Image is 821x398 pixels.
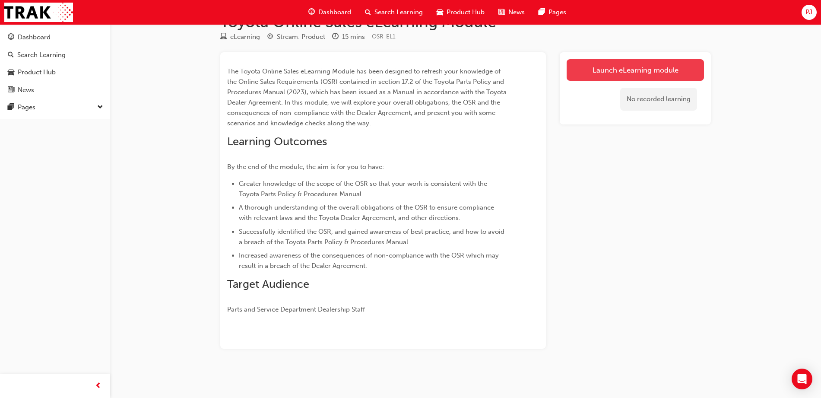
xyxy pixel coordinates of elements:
[792,369,812,389] div: Open Intercom Messenger
[8,86,14,94] span: news-icon
[3,99,107,115] button: Pages
[4,3,73,22] img: Trak
[3,82,107,98] a: News
[239,180,489,198] span: Greater knowledge of the scope of the OSR so that your work is consistent with the Toyota Parts P...
[277,32,325,42] div: Stream: Product
[342,32,365,42] div: 15 mins
[308,7,315,18] span: guage-icon
[447,7,485,17] span: Product Hub
[3,64,107,80] a: Product Hub
[365,7,371,18] span: search-icon
[267,33,273,41] span: target-icon
[374,7,423,17] span: Search Learning
[3,47,107,63] a: Search Learning
[95,381,101,392] span: prev-icon
[3,29,107,45] a: Dashboard
[227,306,365,313] span: Parts and Service Department Dealership Staff
[358,3,430,21] a: search-iconSearch Learning
[620,88,697,111] div: No recorded learning
[239,204,496,222] span: A thorough understanding of the overall obligations of the OSR to ensure compliance with relevant...
[498,7,505,18] span: news-icon
[548,7,566,17] span: Pages
[802,5,817,20] button: PJ
[508,7,525,17] span: News
[430,3,491,21] a: car-iconProduct Hub
[372,33,396,40] span: Learning resource code
[539,7,545,18] span: pages-icon
[332,33,339,41] span: clock-icon
[220,32,260,42] div: Type
[301,3,358,21] a: guage-iconDashboard
[267,32,325,42] div: Stream
[805,7,812,17] span: PJ
[97,102,103,113] span: down-icon
[532,3,573,21] a: pages-iconPages
[227,163,384,171] span: By the end of the module, the aim is for you to have:
[17,50,66,60] div: Search Learning
[18,85,34,95] div: News
[227,277,309,291] span: Target Audience
[18,102,35,112] div: Pages
[8,69,14,76] span: car-icon
[220,33,227,41] span: learningResourceType_ELEARNING-icon
[18,67,56,77] div: Product Hub
[318,7,351,17] span: Dashboard
[230,32,260,42] div: eLearning
[18,32,51,42] div: Dashboard
[567,59,704,81] a: Launch eLearning module
[437,7,443,18] span: car-icon
[227,135,327,148] span: Learning Outcomes
[239,228,506,246] span: Successfully identified the OSR, and gained awareness of best practice, and how to avoid a breach...
[8,104,14,111] span: pages-icon
[239,252,501,270] span: Increased awareness of the consequences of non-compliance with the OSR which may result in a brea...
[8,34,14,41] span: guage-icon
[332,32,365,42] div: Duration
[491,3,532,21] a: news-iconNews
[227,67,508,127] span: The Toyota Online Sales eLearning Module has been designed to refresh your knowledge of the Onlin...
[3,28,107,99] button: DashboardSearch LearningProduct HubNews
[8,51,14,59] span: search-icon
